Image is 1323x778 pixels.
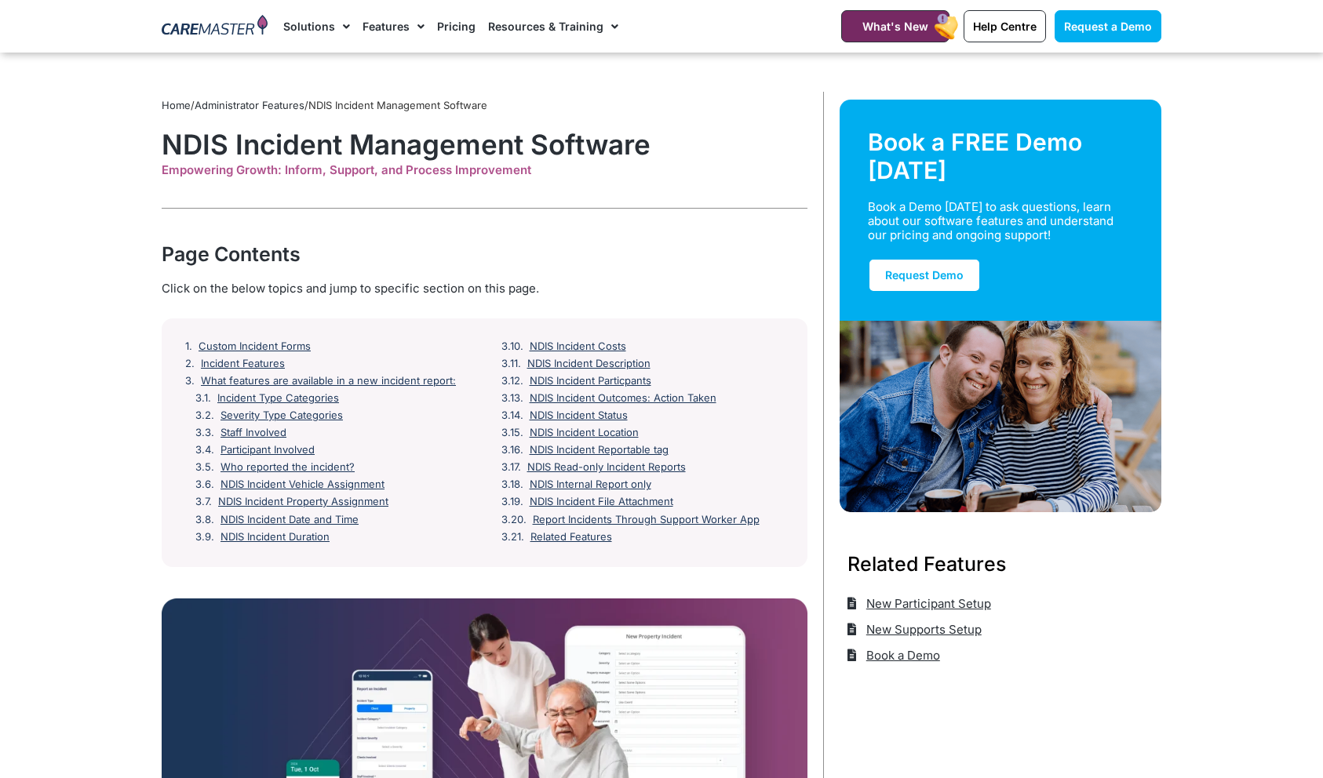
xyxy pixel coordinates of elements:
[862,591,991,616] span: New Participant Setup
[862,20,928,33] span: What's New
[162,163,807,177] div: Empowering Growth: Inform, Support, and Process Improvement
[530,496,673,508] a: NDIS Incident File Attachment
[162,99,487,111] span: / /
[217,392,339,405] a: Incident Type Categories
[973,20,1037,33] span: Help Centre
[220,409,343,422] a: Severity Type Categories
[847,550,1154,578] h3: Related Features
[220,514,359,526] a: NDIS Incident Date and Time
[847,591,991,616] a: New Participant Setup
[530,427,639,439] a: NDIS Incident Location
[1064,20,1152,33] span: Request a Demo
[220,478,385,491] a: NDIS Incident Vehicle Assignment
[530,444,669,456] a: NDIS Incident Reportable tag
[162,99,191,111] a: Home
[162,15,268,38] img: CareMaster Logo
[527,358,651,370] a: NDIS Incident Description
[862,616,982,642] span: New Supports Setup
[530,392,716,405] a: NDIS Incident Outcomes: Action Taken
[218,496,388,508] a: NDIS Incident Property Assignment
[199,340,311,353] a: Custom Incident Forms
[220,444,315,456] a: Participant Involved
[308,99,487,111] span: NDIS Incident Management Software
[530,340,626,353] a: NDIS Incident Costs
[162,240,807,268] div: Page Contents
[847,616,982,642] a: New Supports Setup
[868,128,1133,184] div: Book a FREE Demo [DATE]
[868,258,981,293] a: Request Demo
[220,531,330,544] a: NDIS Incident Duration
[195,99,304,111] a: Administrator Features
[527,461,686,474] a: NDIS Read-only Incident Reports
[220,427,286,439] a: Staff Involved
[220,461,355,474] a: Who reported the incident?
[530,409,628,422] a: NDIS Incident Status
[847,642,940,668] a: Book a Demo
[162,128,807,161] h1: NDIS Incident Management Software
[533,514,760,526] a: Report Incidents Through Support Worker App
[201,358,285,370] a: Incident Features
[201,375,456,387] a: What features are available in a new incident report:
[530,375,651,387] a: NDIS Incident Particpants
[964,10,1046,42] a: Help Centre
[530,478,651,491] a: NDIS Internal Report only
[885,268,964,282] span: Request Demo
[868,200,1114,242] div: Book a Demo [DATE] to ask questions, learn about our software features and understand our pricing...
[862,642,940,668] span: Book a Demo
[840,321,1161,512] img: Support Worker and NDIS Participant out for a coffee.
[530,531,612,544] a: Related Features
[162,280,807,297] div: Click on the below topics and jump to specific section on this page.
[1055,10,1161,42] a: Request a Demo
[841,10,949,42] a: What's New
